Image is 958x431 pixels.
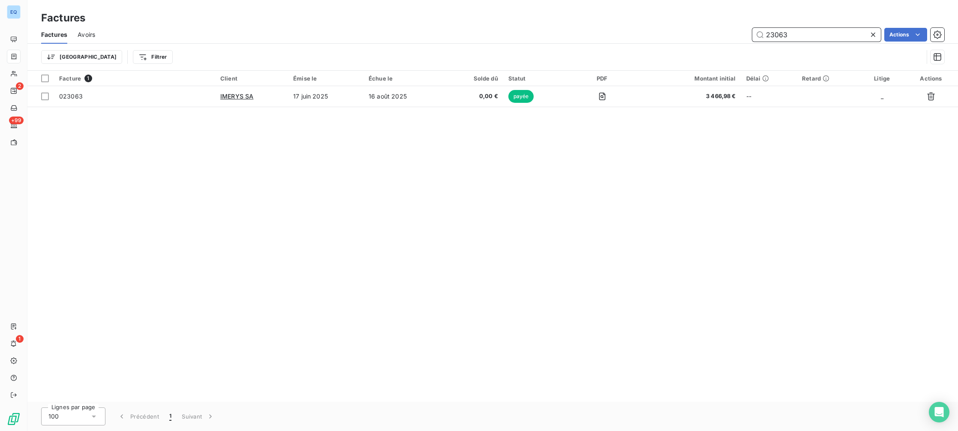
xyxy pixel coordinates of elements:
[450,92,498,101] span: 0,00 €
[508,75,562,82] div: Statut
[7,84,20,98] a: 2
[881,93,883,100] span: _
[48,412,59,421] span: 100
[450,75,498,82] div: Solde dû
[84,75,92,82] span: 1
[7,412,21,426] img: Logo LeanPay
[16,82,24,90] span: 2
[220,93,253,100] span: IMERYS SA
[220,75,283,82] div: Client
[865,75,899,82] div: Litige
[7,118,20,132] a: +99
[884,28,927,42] button: Actions
[169,412,171,421] span: 1
[293,75,358,82] div: Émise le
[41,50,122,64] button: [GEOGRAPHIC_DATA]
[133,50,172,64] button: Filtrer
[288,86,363,107] td: 17 juin 2025
[59,93,83,100] span: 023063
[508,90,534,103] span: payée
[363,86,444,107] td: 16 août 2025
[929,402,949,422] div: Open Intercom Messenger
[41,30,67,39] span: Factures
[909,75,953,82] div: Actions
[41,10,85,26] h3: Factures
[741,86,797,107] td: --
[802,75,855,82] div: Retard
[112,407,164,425] button: Précédent
[643,75,736,82] div: Montant initial
[59,75,81,82] span: Facture
[752,28,881,42] input: Rechercher
[16,335,24,343] span: 1
[164,407,177,425] button: 1
[78,30,95,39] span: Avoirs
[643,92,736,101] span: 3 466,98 €
[177,407,220,425] button: Suivant
[746,75,792,82] div: Délai
[369,75,439,82] div: Échue le
[9,117,24,124] span: +99
[572,75,632,82] div: PDF
[7,5,21,19] div: EQ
